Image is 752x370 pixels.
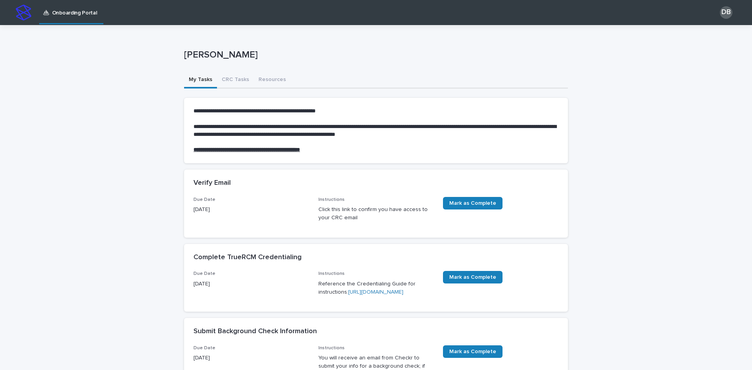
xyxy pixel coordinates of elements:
span: Due Date [193,197,215,202]
a: Mark as Complete [443,345,503,358]
button: CRC Tasks [217,72,254,88]
img: stacker-logo-s-only.png [16,5,31,20]
p: [PERSON_NAME] [184,49,565,61]
button: Resources [254,72,291,88]
a: [URL][DOMAIN_NAME] [348,289,403,295]
span: Instructions [318,197,345,202]
h2: Verify Email [193,179,231,188]
span: Mark as Complete [449,349,496,354]
span: Mark as Complete [449,200,496,206]
span: Due Date [193,271,215,276]
button: My Tasks [184,72,217,88]
h2: Submit Background Check Information [193,327,317,336]
a: Mark as Complete [443,271,503,283]
h2: Complete TrueRCM Credentialing [193,253,302,262]
p: [DATE] [193,354,309,362]
span: Instructions [318,346,345,350]
a: Mark as Complete [443,197,503,209]
div: DB [720,6,732,19]
p: Click this link to confirm you have access to your CRC email [318,206,434,222]
span: Mark as Complete [449,274,496,280]
span: Due Date [193,346,215,350]
p: [DATE] [193,206,309,214]
p: Reference the Credentialing Guide for instructions: [318,280,434,296]
span: Instructions [318,271,345,276]
p: [DATE] [193,280,309,288]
